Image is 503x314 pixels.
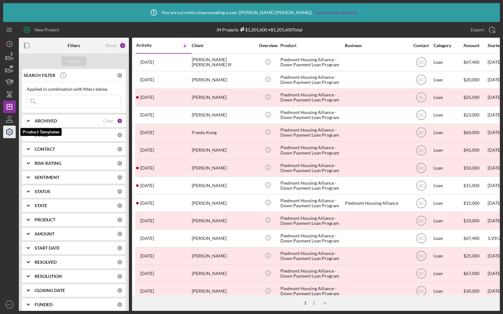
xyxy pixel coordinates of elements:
b: FUNDED [35,302,53,307]
div: [PERSON_NAME] [192,283,255,300]
div: $25,000 [463,248,487,264]
div: Export [471,24,484,36]
div: $1,201,600 [239,27,267,32]
time: 2025-05-21 14:10 [140,60,154,65]
text: EC [418,148,424,153]
time: 2024-02-05 19:19 [140,271,154,276]
time: 2024-12-23 15:13 [140,95,154,100]
div: [PERSON_NAME] [192,142,255,159]
div: Loan [434,72,463,88]
div: Piedmont Housing Alliance [345,195,408,211]
div: 0 [117,160,123,166]
b: STATE [35,203,47,208]
div: Applied in combination with filters below [27,87,121,92]
div: Apply [68,57,80,66]
div: $50,000 [463,160,487,176]
div: Piedmont Housing Alliance - Down Payment Loan Program [280,283,343,300]
div: Client [192,43,255,48]
div: 0 [117,175,123,180]
text: EC [418,219,424,223]
b: AMOUNT [35,231,54,236]
div: Business [345,43,408,48]
div: [PERSON_NAME] [192,89,255,106]
div: 1 [119,42,126,49]
time: 2024-03-08 17:10 [140,253,154,258]
div: Loan [434,248,463,264]
div: 0 [117,217,123,223]
div: [PERSON_NAME] [192,265,255,282]
div: Loan [434,230,463,246]
div: 0 [117,288,123,293]
text: EC [418,254,424,258]
button: Export [464,24,500,36]
div: Piedmont Housing Alliance - Down Payment Loan Program [280,265,343,282]
time: 2024-05-18 18:01 [140,148,154,153]
time: 2024-05-20 00:48 [140,130,154,135]
span: $15,000 [463,183,479,188]
div: [PERSON_NAME] [192,195,255,211]
time: 2024-05-13 17:17 [140,165,154,171]
button: PC [3,298,16,311]
div: Loan [434,177,463,194]
time: 2024-03-12 18:55 [140,236,154,241]
div: Loan [434,142,463,159]
div: 0 [117,146,123,152]
div: Category [434,43,463,48]
div: 0 [117,259,123,265]
div: $25,000 [463,89,487,106]
div: Product [280,43,343,48]
div: [PERSON_NAME] [192,177,255,194]
div: Loan [434,107,463,123]
div: Loan [434,283,463,300]
div: $45,000 [463,142,487,159]
div: $33,000 [463,212,487,229]
time: 2025-05-21 00:22 [140,77,154,82]
div: 2 [310,300,318,306]
b: CONTACT [35,147,55,152]
text: SC [418,201,424,205]
div: 0 [117,245,123,251]
div: Reset [106,43,116,48]
div: You are currently impersonating a user ( [PERSON_NAME] [PERSON_NAME] ). [146,5,357,20]
text: EC [418,272,424,276]
b: STATUS [35,189,50,194]
div: Amount [463,43,487,48]
b: SENTIMENT [35,175,59,180]
text: EC [418,166,424,170]
div: Piedmont Housing Alliance - Down Payment Loan Program [280,195,343,211]
text: SC [418,183,424,188]
button: Apply [61,57,86,66]
text: EC [418,78,424,82]
div: Loan [434,160,463,176]
span: $67,400 [463,59,479,65]
div: [PERSON_NAME] [192,248,255,264]
b: START DATE [35,246,60,251]
div: Piedmont Housing Alliance - Down Payment Loan Program [280,72,343,88]
b: PRODUCT [35,217,55,222]
text: EC [418,113,424,117]
div: [PERSON_NAME] [192,107,255,123]
div: Piedmont Housing Alliance - Down Payment Loan Program [280,142,343,159]
button: New Project [19,24,65,36]
div: Loan [434,54,463,71]
div: $67,400 [463,230,487,246]
b: ARCHIVED [35,118,57,123]
time: 2024-05-08 19:36 [140,183,154,188]
b: RESOLVED [35,260,57,265]
text: EC [418,131,424,135]
time: 2024-03-26 01:52 [140,201,154,206]
div: Loan [434,265,463,282]
div: Piedmont Housing Alliance - Down Payment Loan Program [280,89,343,106]
a: Cancel Impersonation [314,10,357,15]
div: Piedmont Housing Alliance - Down Payment Loan Program [280,107,343,123]
time: 2024-01-22 16:57 [140,289,154,294]
div: $60,000 [463,124,487,141]
div: Loan [434,89,463,106]
div: Piedmont Housing Alliance - Down Payment Loan Program [280,160,343,176]
div: Piedmont Housing Alliance - Down Payment Loan Program [280,124,343,141]
text: EC [418,236,424,241]
time: 2024-03-18 15:09 [140,218,154,223]
div: Loan [434,212,463,229]
b: STAGE [35,133,48,138]
text: EC [418,289,424,294]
